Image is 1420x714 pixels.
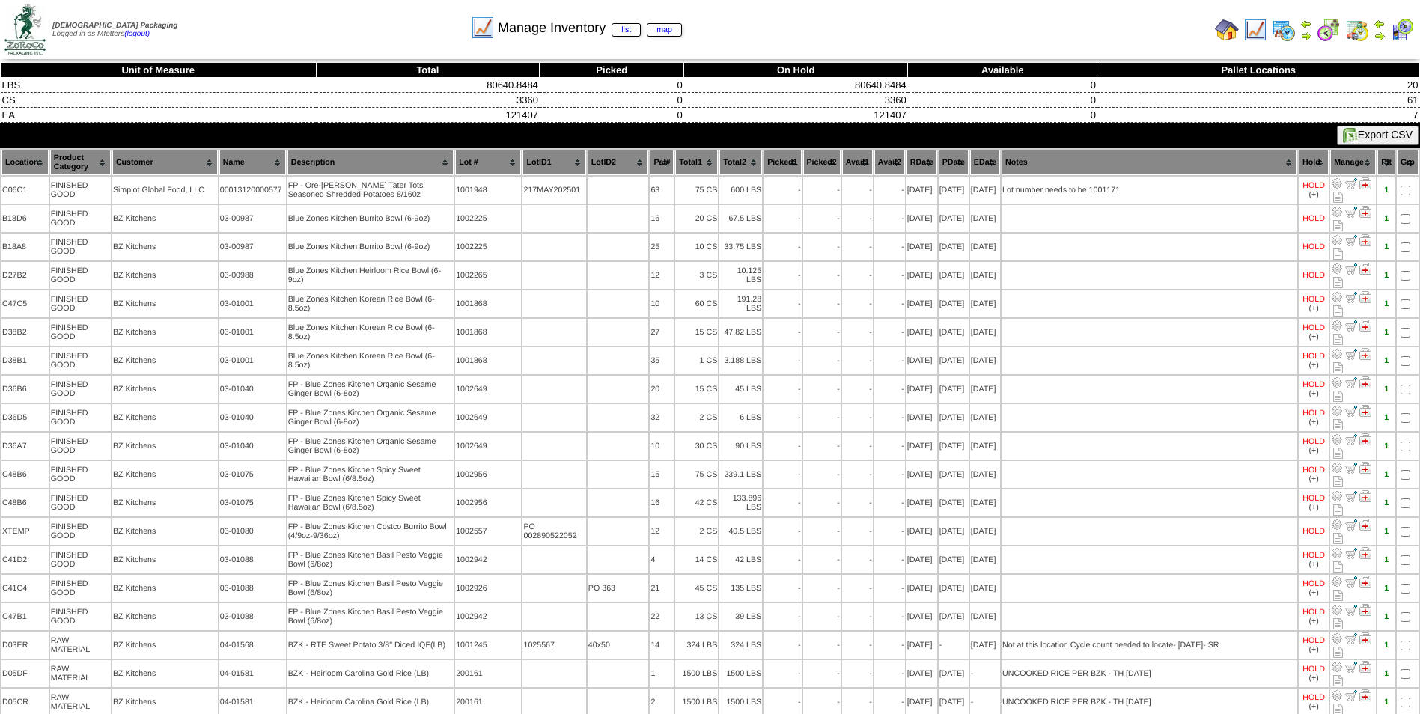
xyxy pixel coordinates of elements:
[1331,604,1343,616] img: Adjust
[1359,632,1371,644] img: Manage Hold
[650,150,674,175] th: Pal#
[316,108,540,123] td: 121407
[522,150,585,175] th: LotID1
[1359,661,1371,673] img: Manage Hold
[1345,405,1357,417] img: Move
[939,290,969,317] td: [DATE]
[1317,18,1341,42] img: calendarblend.gif
[842,404,873,431] td: -
[1,404,49,431] td: D36D5
[455,290,521,317] td: 1001868
[719,150,762,175] th: Total2
[4,4,46,55] img: zoroco-logo-small.webp
[764,150,801,175] th: Picked1
[970,319,1000,346] td: [DATE]
[1359,519,1371,531] img: Manage Hold
[455,262,521,289] td: 1002265
[970,177,1000,204] td: [DATE]
[939,150,969,175] th: PDate
[1345,604,1357,616] img: Move
[1378,356,1395,365] div: 1
[1302,181,1325,190] div: HOLD
[540,108,684,123] td: 0
[219,150,286,175] th: Name
[540,63,684,78] th: Picked
[1302,295,1325,304] div: HOLD
[803,347,841,374] td: -
[1359,263,1371,275] img: Manage Hold
[874,376,905,403] td: -
[719,177,762,204] td: 600 LBS
[1345,320,1357,332] img: Move
[1331,433,1343,445] img: Adjust
[50,177,111,204] td: FINISHED GOOD
[647,23,682,37] a: map
[219,177,286,204] td: 00013120000577
[1331,689,1343,701] img: Adjust
[1330,150,1376,175] th: Manage
[719,234,762,260] td: 33.75 LBS
[1308,389,1318,398] div: (+)
[1345,462,1357,474] img: Move
[540,78,684,93] td: 0
[219,347,286,374] td: 03-01001
[1374,30,1386,42] img: arrowright.gif
[650,177,674,204] td: 63
[1331,234,1343,246] img: Adjust
[675,234,718,260] td: 10 CS
[1345,206,1357,218] img: Move
[842,376,873,403] td: -
[112,262,218,289] td: BZ Kitchens
[908,78,1097,93] td: 0
[684,93,908,108] td: 3360
[970,404,1000,431] td: [DATE]
[1345,177,1357,189] img: Move
[1333,391,1343,402] i: Note
[588,150,649,175] th: LotID2
[50,347,111,374] td: FINISHED GOOD
[1359,604,1371,616] img: Manage Hold
[803,177,841,204] td: -
[764,404,801,431] td: -
[1333,248,1343,260] i: Note
[1331,661,1343,673] img: Adjust
[1378,214,1395,223] div: 1
[939,376,969,403] td: [DATE]
[1345,263,1357,275] img: Move
[970,347,1000,374] td: [DATE]
[1300,18,1312,30] img: arrowleft.gif
[124,30,150,38] a: (logout)
[1374,18,1386,30] img: arrowleft.gif
[1331,263,1343,275] img: Adjust
[1333,362,1343,373] i: Note
[1097,93,1420,108] td: 61
[50,205,111,232] td: FINISHED GOOD
[1302,409,1325,418] div: HOLD
[842,234,873,260] td: -
[219,404,286,431] td: 03-01040
[939,347,969,374] td: [DATE]
[112,319,218,346] td: BZ Kitchens
[316,93,540,108] td: 3360
[906,290,937,317] td: [DATE]
[803,319,841,346] td: -
[1,78,317,93] td: LBS
[1002,150,1297,175] th: Notes
[1,234,49,260] td: B18A8
[219,234,286,260] td: 03-00987
[650,404,674,431] td: 32
[874,404,905,431] td: -
[719,376,762,403] td: 45 LBS
[1299,150,1329,175] th: Hold
[842,262,873,289] td: -
[803,404,841,431] td: -
[939,404,969,431] td: [DATE]
[874,347,905,374] td: -
[764,234,801,260] td: -
[684,78,908,93] td: 80640.8484
[970,376,1000,403] td: [DATE]
[970,290,1000,317] td: [DATE]
[50,404,111,431] td: FINISHED GOOD
[1345,433,1357,445] img: Move
[112,234,218,260] td: BZ Kitchens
